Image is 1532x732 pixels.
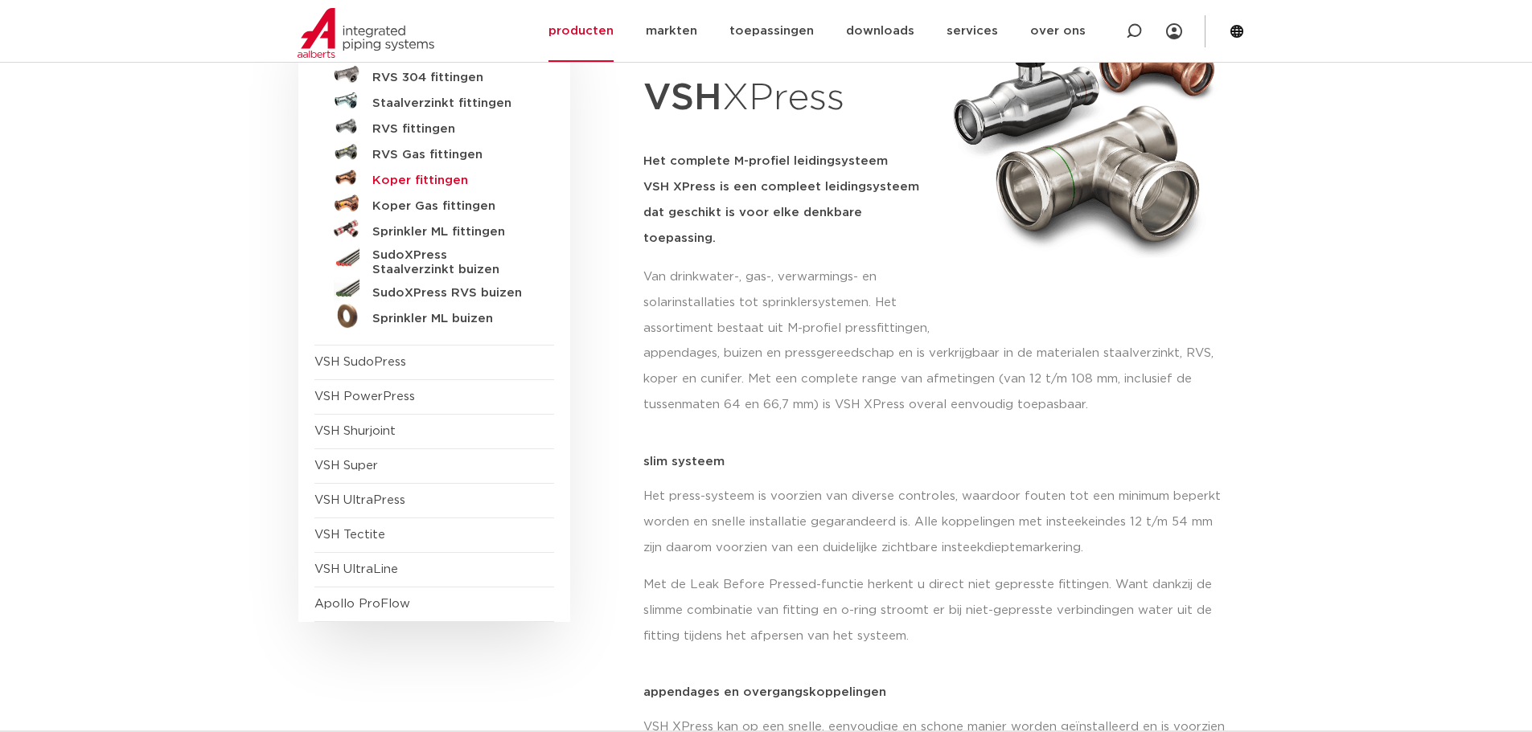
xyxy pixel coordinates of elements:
[372,199,532,214] h5: Koper Gas fittingen
[372,174,532,188] h5: Koper fittingen
[314,391,415,403] a: VSH PowerPress
[314,139,554,165] a: RVS Gas fittingen
[314,165,554,190] a: Koper fittingen
[372,312,532,326] h5: Sprinkler ML buizen
[643,341,1234,418] p: appendages, buizen en pressgereedschap en is verkrijgbaar in de materialen staalverzinkt, RVS, ko...
[372,248,532,277] h5: SudoXPress Staalverzinkt buizen
[314,598,410,610] a: Apollo ProFlow
[643,264,934,341] p: Van drinkwater-, gas-, verwarmings- en solarinstallaties tot sprinklersystemen. Het assortiment b...
[314,113,554,139] a: RVS fittingen
[372,71,532,85] h5: RVS 304 fittingen
[314,242,554,277] a: SudoXPress Staalverzinkt buizen
[314,529,385,541] a: VSH Tectite
[314,563,398,575] a: VSH UltraLine
[372,122,532,137] h5: RVS fittingen
[372,286,532,301] h5: SudoXPress RVS buizen
[314,88,554,113] a: Staalverzinkt fittingen
[314,62,554,88] a: RVS 304 fittingen
[314,356,406,368] a: VSH SudoPress
[314,190,554,216] a: Koper Gas fittingen
[643,686,1234,698] p: appendages en overgangskoppelingen
[372,225,532,239] h5: Sprinkler ML fittingen
[643,456,1234,468] p: slim systeem
[643,572,1234,649] p: Met de Leak Before Pressed-functie herkent u direct niet gepresste fittingen. Want dankzij de sli...
[643,149,934,251] h5: Het complete M-profiel leidingsysteem VSH XPress is een compleet leidingsysteem dat geschikt is v...
[314,460,378,472] a: VSH Super
[372,96,532,111] h5: Staalverzinkt fittingen
[314,216,554,242] a: Sprinkler ML fittingen
[314,303,554,329] a: Sprinkler ML buizen
[314,425,396,437] a: VSH Shurjoint
[643,80,722,117] strong: VSH
[643,67,934,129] h1: XPress
[314,494,405,506] a: VSH UltraPress
[314,277,554,303] a: SudoXPress RVS buizen
[372,148,532,162] h5: RVS Gas fittingen
[643,484,1234,561] p: Het press-systeem is voorzien van diverse controles, waardoor fouten tot een minimum beperkt word...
